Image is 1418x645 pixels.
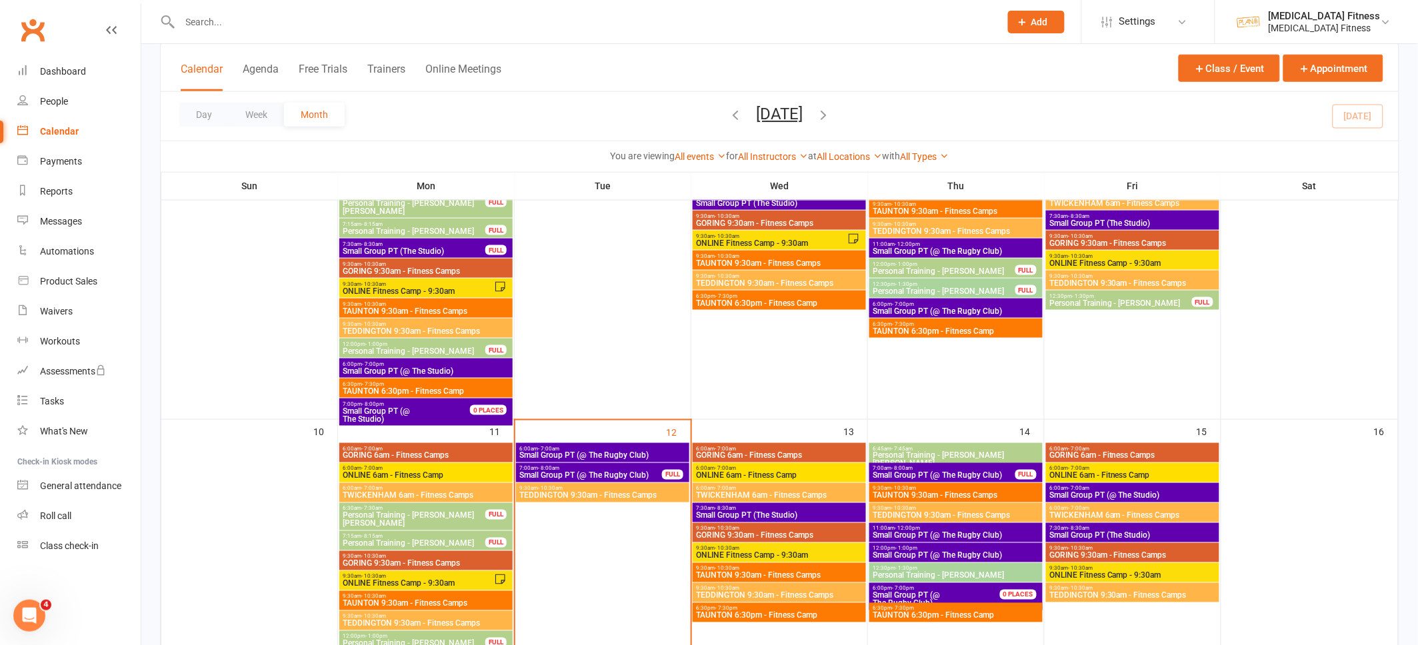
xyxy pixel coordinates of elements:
div: 0 PLACES [470,405,507,415]
span: - 10:30am [891,486,916,492]
span: ONLINE 6am - Fitness Camp [695,472,863,480]
div: General attendance [40,480,121,491]
span: - 7:00am [361,486,383,492]
th: Sat [1221,172,1399,200]
span: 9:30am [695,546,863,552]
div: 10 [313,420,337,442]
span: - 12:00pm [895,241,920,247]
span: Small Group PT (The Studio) [342,247,486,255]
span: TEDDINGTON 9:30am - Fitness Camps [1049,592,1217,600]
div: FULL [485,197,507,207]
span: 12:30pm [872,281,1016,287]
a: All events [675,151,727,162]
span: ONLINE Fitness Camp - 9:30am [342,580,494,588]
span: 7:30am [1049,213,1217,219]
span: - 1:30pm [895,566,917,572]
div: Class check-in [40,540,99,551]
span: 9:30am [342,614,510,620]
span: TAUNTON 6:30pm - Fitness Camp [342,387,510,395]
span: Personal Training - [PERSON_NAME] [872,267,1016,275]
span: - 10:30am [361,594,386,600]
a: General attendance kiosk mode [17,471,141,501]
span: 7:15am [342,221,486,227]
span: 6:00am [1049,446,1217,452]
span: 9:30am [695,526,863,532]
a: Tasks [17,386,141,416]
span: - 10:30am [1068,586,1093,592]
span: Small Group PT (@ The Rugby Club) [519,452,687,460]
span: Personal Training - [PERSON_NAME] [342,227,486,235]
span: 9:30am [342,301,510,307]
div: FULL [485,510,507,520]
span: 12:00pm [342,341,486,347]
span: Small Group PT (The Studio) [695,199,863,207]
a: Clubworx [16,13,49,47]
span: 12:00pm [872,261,1016,267]
span: 7:30am [1049,526,1217,532]
a: Payments [17,147,141,177]
th: Sun [161,172,338,200]
span: 6:00pm [872,301,1040,307]
span: - 10:30am [1068,273,1093,279]
span: - 7:30pm [892,321,914,327]
span: - 10:30am [891,506,916,512]
a: All Instructors [739,151,809,162]
span: 6:00am [342,486,510,492]
div: FULL [485,225,507,235]
span: ONLINE Fitness Camp - 9:30am [1049,572,1217,580]
span: TWICKENHAM 6am - Fitness Camps [342,492,510,500]
a: People [17,87,141,117]
th: Fri [1045,172,1221,200]
button: Trainers [367,63,405,91]
span: ONLINE Fitness Camp - 9:30am [1049,259,1217,267]
div: [MEDICAL_DATA] Fitness [1269,10,1381,22]
span: 9:30am [872,201,1040,207]
span: 9:30am [1049,273,1217,279]
span: - 7:00pm [892,301,914,307]
button: Agenda [243,63,279,91]
span: 9:30am [342,321,510,327]
span: TEDDINGTON 9:30am - Fitness Camps [872,227,1040,235]
span: GORING 9:30am - Fitness Camps [1049,552,1217,560]
span: 6:00am [695,486,863,492]
a: Workouts [17,326,141,356]
a: Product Sales [17,267,141,297]
span: - 7:00am [1068,506,1089,512]
span: TEDDINGTON 9:30am - Fitness Camps [342,620,510,628]
span: TEDDINGTON 9:30am - Fitness Camps [695,592,863,600]
span: 6:00pm [342,361,510,367]
span: Personal Training - [PERSON_NAME] [872,572,1040,580]
span: 6:30pm [695,293,863,299]
button: Online Meetings [425,63,501,91]
span: GORING 9:30am - Fitness Camps [695,219,863,227]
span: 6:30pm [872,321,1040,327]
span: Personal Training - [PERSON_NAME] [872,287,1016,295]
span: TEDDINGTON 9:30am - Fitness Camps [1049,279,1217,287]
span: Small Group PT (@ The Rugby Club) [519,472,663,480]
span: 9:30am [695,566,863,572]
button: Class / Event [1179,55,1280,82]
button: Day [179,103,229,127]
button: Add [1008,11,1065,33]
span: 9:30am [519,486,687,492]
th: Wed [691,172,868,200]
th: Tue [515,172,691,200]
span: TWICKENHAM 6am - Fitness Camps [1049,199,1217,207]
span: - 8:30am [1068,213,1089,219]
span: ONLINE 6am - Fitness Camp [1049,472,1217,480]
span: 12:00pm [342,634,486,640]
span: 7:15am [342,534,486,540]
span: GORING 6am - Fitness Camps [695,452,863,460]
span: TWICKENHAM 6am - Fitness Camps [1049,512,1217,520]
span: 6:00am [695,466,863,472]
span: - 7:00am [361,446,383,452]
span: - 10:30am [538,486,563,492]
span: TEDDINGTON 9:30am - Fitness Camps [695,279,863,287]
a: Messages [17,207,141,237]
span: - 7:45am [891,446,913,452]
span: 9:30am [695,213,863,219]
span: TEDDINGTON 9:30am - Fitness Camps [519,492,687,500]
a: Waivers [17,297,141,326]
span: Small Group PT (@ The Rugby Club) [872,472,1016,480]
span: - 7:00am [1068,466,1089,472]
